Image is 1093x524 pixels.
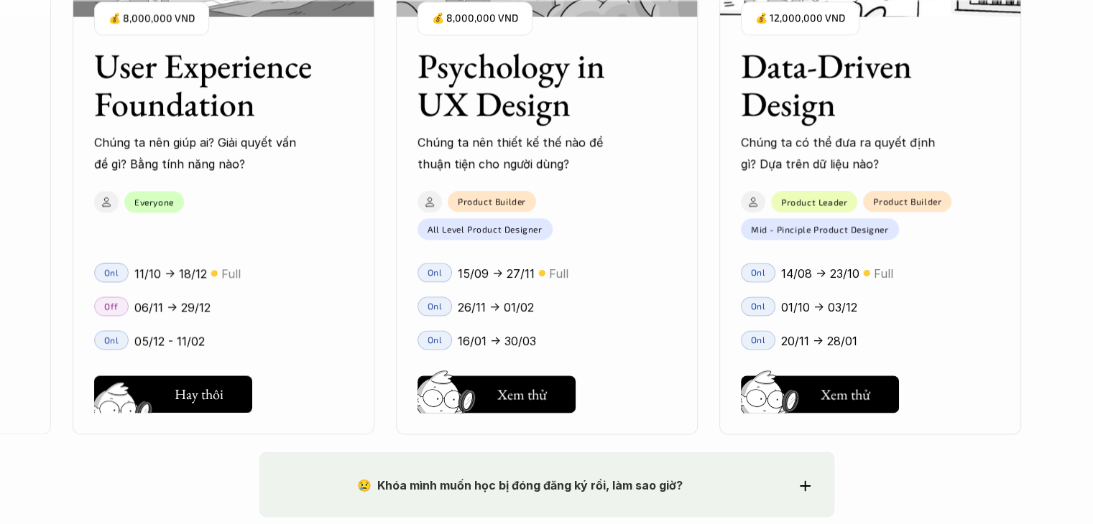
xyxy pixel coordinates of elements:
p: 🟡 [211,268,218,279]
p: 14/08 -> 23/10 [781,263,859,284]
p: 11/10 -> 18/12 [134,263,207,284]
p: 01/10 -> 03/12 [781,296,857,318]
p: 🟡 [538,268,545,279]
a: Xem thử [741,370,899,413]
p: Full [221,263,241,284]
p: Onl [751,334,766,345]
p: 20/11 -> 28/01 [781,330,857,352]
p: 06/11 -> 29/12 [134,296,211,318]
p: Product Builder [873,196,941,206]
p: Chúng ta nên thiết kế thế nào để thuận tiện cho người dùng? [418,131,626,175]
p: 15/09 -> 27/11 [458,263,535,284]
p: Everyone [134,197,174,207]
button: Hay thôi [94,375,252,413]
p: Onl [751,301,766,311]
h3: Psychology in UX Design [418,47,640,123]
p: Onl [428,301,443,311]
p: Full [549,263,568,284]
p: 26/11 -> 01/02 [458,296,534,318]
a: Xem thử [418,370,576,413]
h3: User Experience Foundation [94,47,317,123]
p: Chúng ta có thể đưa ra quyết định gì? Dựa trên dữ liệu nào? [741,131,949,175]
p: Onl [428,267,443,277]
h3: Data-Driven Design [741,47,964,123]
a: Hay thôi [94,370,252,413]
strong: 😢 Khóa mình muốn học bị đóng đăng ký rồi, làm sao giờ? [357,478,683,492]
p: 💰 12,000,000 VND [755,9,845,29]
p: Onl [428,334,443,345]
p: Full [874,263,893,284]
p: 16/01 -> 30/03 [458,330,536,352]
p: 💰 8,000,000 VND [432,9,518,29]
p: Product Builder [458,196,526,206]
p: Chúng ta nên giúp ai? Giải quyết vấn đề gì? Bằng tính năng nào? [94,131,303,175]
p: Product Leader [781,197,847,207]
p: 🟡 [863,268,870,279]
p: 💰 8,000,000 VND [109,9,195,29]
p: Mid - Pinciple Product Designer [751,224,889,234]
h5: Hay thôi [175,384,223,404]
h5: Xem thử [497,384,547,404]
button: Xem thử [418,375,576,413]
h5: Xem thử [821,384,870,404]
button: Xem thử [741,375,899,413]
p: Onl [751,267,766,277]
p: 05/12 - 11/02 [134,330,205,352]
p: All Level Product Designer [428,224,543,234]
